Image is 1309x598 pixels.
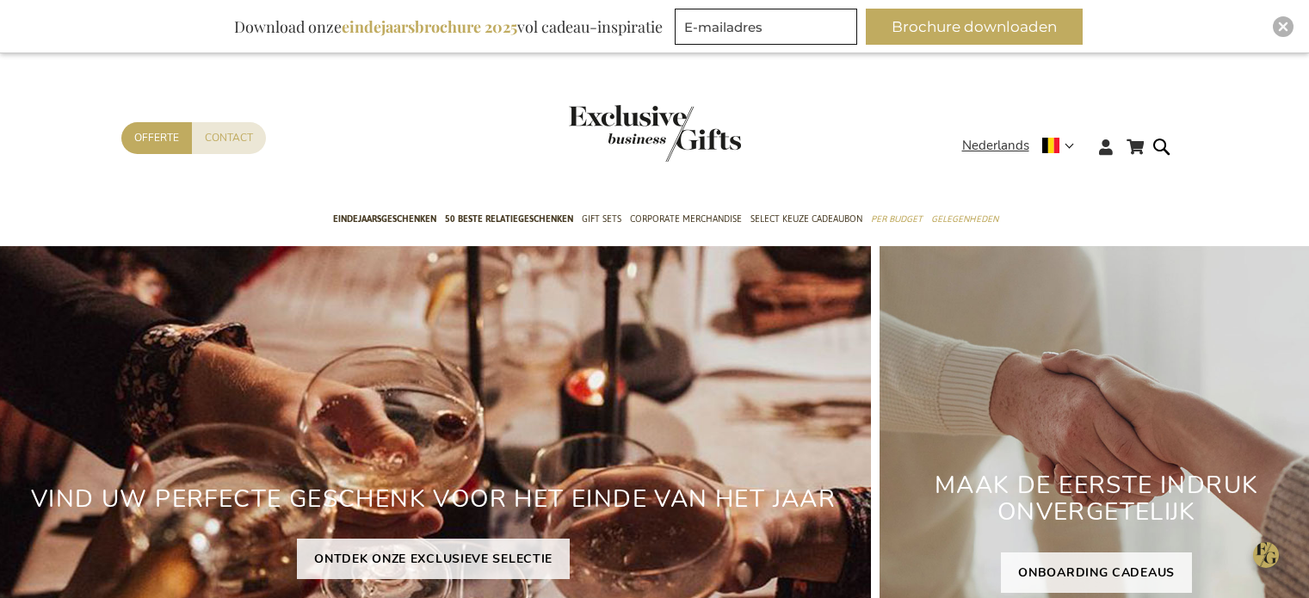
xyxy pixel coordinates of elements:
span: Gelegenheden [931,210,998,228]
a: ONTDEK ONZE EXCLUSIEVE SELECTIE [297,539,570,579]
a: store logo [569,105,655,162]
span: 50 beste relatiegeschenken [445,210,573,228]
div: Close [1273,16,1294,37]
img: Close [1278,22,1288,32]
span: Select Keuze Cadeaubon [750,210,862,228]
input: E-mailadres [675,9,857,45]
span: Eindejaarsgeschenken [333,210,436,228]
span: Per Budget [871,210,923,228]
span: Gift Sets [582,210,621,228]
a: ONBOARDING CADEAUS [1001,552,1192,593]
div: Download onze vol cadeau-inspiratie [226,9,670,45]
a: Contact [192,122,266,154]
button: Brochure downloaden [866,9,1083,45]
span: Nederlands [962,136,1029,156]
a: Offerte [121,122,192,154]
img: Exclusive Business gifts logo [569,105,741,162]
span: Corporate Merchandise [630,210,742,228]
b: eindejaarsbrochure 2025 [342,16,517,37]
form: marketing offers and promotions [675,9,862,50]
div: Nederlands [962,136,1085,156]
